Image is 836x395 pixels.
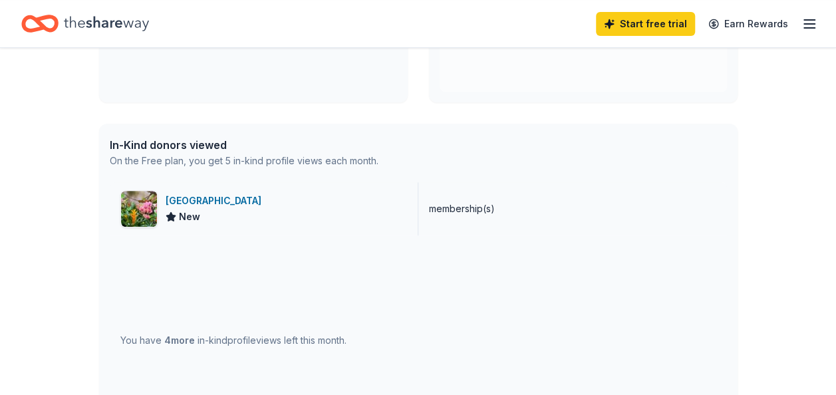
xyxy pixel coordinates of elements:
[700,12,796,36] a: Earn Rewards
[121,191,157,227] img: Image for San Antonio Botanical Garden
[21,8,149,39] a: Home
[110,153,378,169] div: On the Free plan, you get 5 in-kind profile views each month.
[166,193,267,209] div: [GEOGRAPHIC_DATA]
[429,201,495,217] div: membership(s)
[120,332,347,348] div: You have in-kind profile views left this month.
[596,12,695,36] a: Start free trial
[179,209,200,225] span: New
[110,137,378,153] div: In-Kind donors viewed
[164,334,195,346] span: 4 more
